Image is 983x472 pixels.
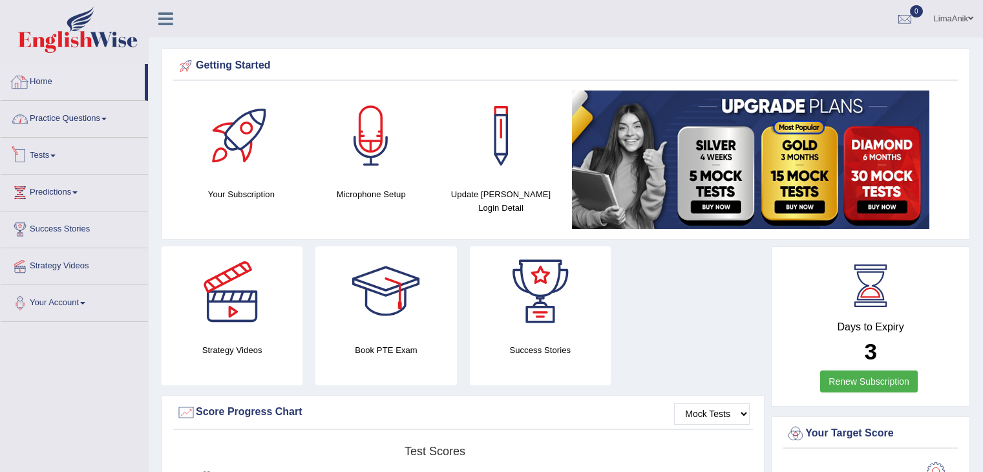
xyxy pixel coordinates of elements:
tspan: Test scores [405,445,465,458]
h4: Microphone Setup [313,188,430,201]
h4: Strategy Videos [162,343,302,357]
a: Home [1,64,145,96]
h4: Update [PERSON_NAME] Login Detail [443,188,560,215]
a: Success Stories [1,211,148,244]
div: Score Progress Chart [176,403,750,422]
a: Practice Questions [1,101,148,133]
a: Your Account [1,285,148,317]
h4: Days to Expiry [786,321,955,333]
a: Renew Subscription [820,370,918,392]
h4: Book PTE Exam [315,343,456,357]
a: Predictions [1,175,148,207]
a: Tests [1,138,148,170]
span: 0 [910,5,923,17]
a: Strategy Videos [1,248,148,281]
b: 3 [864,339,876,364]
h4: Your Subscription [183,188,300,201]
div: Your Target Score [786,424,955,444]
h4: Success Stories [470,343,611,357]
img: small5.jpg [572,91,929,229]
div: Getting Started [176,56,955,76]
